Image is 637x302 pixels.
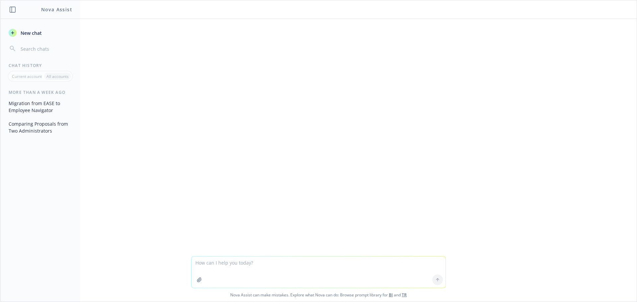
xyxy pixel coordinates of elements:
button: New chat [6,27,75,39]
p: All accounts [46,74,69,79]
a: BI [389,292,393,298]
div: Chat History [1,63,80,68]
a: TR [402,292,407,298]
div: More than a week ago [1,90,80,95]
h1: Nova Assist [41,6,72,13]
span: New chat [19,30,42,36]
span: Nova Assist can make mistakes. Explore what Nova can do: Browse prompt library for and [3,288,634,302]
input: Search chats [19,44,72,53]
button: Migration from EASE to Employee Navigator [6,98,75,116]
button: Comparing Proposals from Two Administrators [6,118,75,136]
p: Current account [12,74,42,79]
